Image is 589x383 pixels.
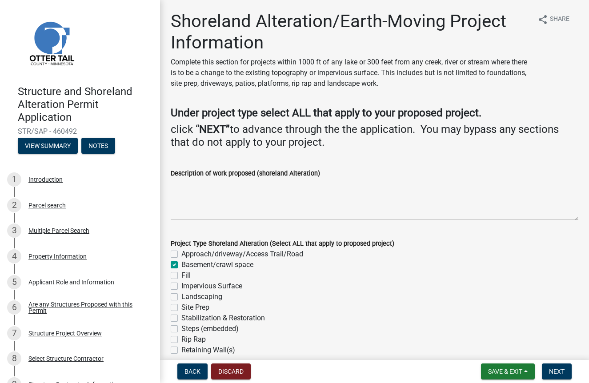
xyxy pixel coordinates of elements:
[7,198,21,212] div: 2
[181,291,222,302] label: Landscaping
[171,107,481,119] strong: Under project type select ALL that apply to your proposed project.
[181,323,239,334] label: Steps (embedded)
[177,363,208,379] button: Back
[28,176,63,183] div: Introduction
[199,123,230,136] strong: NEXT”
[7,223,21,238] div: 3
[18,9,84,76] img: Otter Tail County, Minnesota
[211,363,251,379] button: Discard
[18,127,142,136] span: STR/SAP - 460492
[181,249,303,259] label: Approach/driveway/Access Trail/Road
[171,171,320,177] label: Description of work proposed (shoreland Alteration)
[7,300,21,315] div: 6
[542,363,572,379] button: Next
[7,172,21,187] div: 1
[181,313,265,323] label: Stabilization & Restoration
[171,11,530,53] h1: Shoreland Alteration/Earth-Moving Project Information
[28,301,146,314] div: Are any Structures Proposed with this Permit
[7,249,21,263] div: 4
[488,368,522,375] span: Save & Exit
[81,143,115,150] wm-modal-confirm: Notes
[181,345,235,355] label: Retaining Wall(s)
[181,334,206,345] label: Rip Rap
[549,368,565,375] span: Next
[18,143,78,150] wm-modal-confirm: Summary
[7,326,21,340] div: 7
[18,138,78,154] button: View Summary
[181,270,191,281] label: Fill
[28,253,87,259] div: Property Information
[530,11,577,28] button: shareShare
[550,14,569,25] span: Share
[184,368,200,375] span: Back
[7,351,21,366] div: 8
[181,281,242,291] label: Impervious Surface
[181,355,326,366] label: Walkout Basement Excavation beyond footing
[28,279,114,285] div: Applicant Role and Information
[537,14,548,25] i: share
[7,275,21,289] div: 5
[181,302,209,313] label: Site Prep
[28,202,66,208] div: Parcel search
[28,227,89,234] div: Multiple Parcel Search
[81,138,115,154] button: Notes
[18,85,153,124] h4: Structure and Shoreland Alteration Permit Application
[481,363,535,379] button: Save & Exit
[171,241,394,247] label: Project Type Shoreland Alteration (Select ALL that apply to proposed project)
[171,57,530,89] p: Complete this section for projects within 1000 ft of any lake or 300 feet from any creek, river o...
[171,123,578,149] h4: click “ to advance through the the application. You may bypass any sections that do not apply to ...
[28,355,104,362] div: Select Structure Contractor
[181,259,253,270] label: Basement/crawl space
[28,330,102,336] div: Structure Project Overview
